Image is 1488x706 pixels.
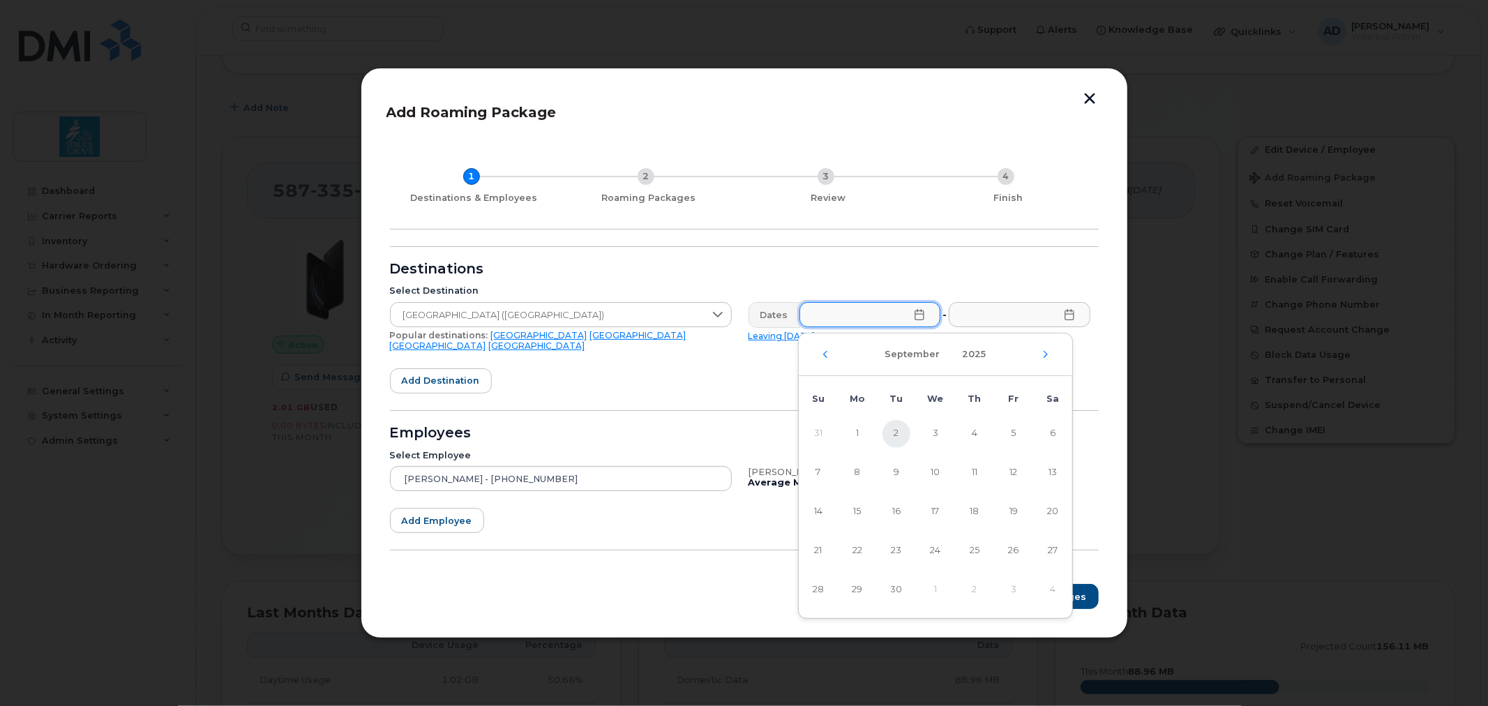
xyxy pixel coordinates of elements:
[968,393,981,404] span: Th
[924,193,1093,204] div: Finish
[922,498,949,526] span: 17
[916,532,955,571] td: 24
[882,420,910,448] span: 2
[949,302,1090,327] input: Please fill out this field
[843,498,871,526] span: 15
[843,459,871,487] span: 8
[889,393,903,404] span: Tu
[804,576,832,604] span: 28
[961,537,989,565] span: 25
[799,453,838,493] td: 7
[491,330,587,340] a: [GEOGRAPHIC_DATA]
[877,532,916,571] td: 23
[1033,493,1072,532] td: 20
[1000,459,1028,487] span: 12
[838,493,877,532] td: 15
[955,414,994,453] td: 4
[818,168,834,185] div: 3
[922,420,949,448] span: 3
[882,459,910,487] span: 9
[994,414,1033,453] td: 5
[564,193,733,204] div: Roaming Packages
[843,420,871,448] span: 1
[955,453,994,493] td: 11
[1046,393,1059,404] span: Sa
[390,466,732,491] input: Search device
[804,459,832,487] span: 7
[954,342,994,367] button: Choose Year
[638,168,654,185] div: 2
[1039,537,1067,565] span: 27
[391,303,705,328] span: United States of America (USA)
[955,532,994,571] td: 25
[1033,453,1072,493] td: 13
[821,350,829,359] button: Previous Month
[799,532,838,571] td: 21
[812,393,825,404] span: Su
[799,414,838,453] td: 31
[799,493,838,532] td: 14
[877,493,916,532] td: 16
[922,459,949,487] span: 10
[1033,571,1072,610] td: 4
[390,428,1099,439] div: Employees
[843,537,871,565] span: 22
[838,414,877,453] td: 1
[961,498,989,526] span: 18
[1033,532,1072,571] td: 27
[1033,414,1072,453] td: 6
[386,104,557,121] span: Add Roaming Package
[1008,393,1019,404] span: Fr
[1000,537,1028,565] span: 26
[1000,498,1028,526] span: 19
[882,576,910,604] span: 30
[998,168,1014,185] div: 4
[838,532,877,571] td: 22
[940,302,949,327] div: -
[961,459,989,487] span: 11
[955,571,994,610] td: 2
[390,264,1099,275] div: Destinations
[1039,498,1067,526] span: 20
[961,420,989,448] span: 4
[916,453,955,493] td: 10
[390,450,732,461] div: Select Employee
[882,537,910,565] span: 23
[994,493,1033,532] td: 19
[1039,420,1067,448] span: 6
[590,330,686,340] a: [GEOGRAPHIC_DATA]
[390,330,488,340] span: Popular destinations:
[927,393,943,404] span: We
[390,285,732,296] div: Select Destination
[749,477,872,488] b: Average Monthly Usage:
[876,342,948,367] button: Choose Month
[877,414,916,453] td: 2
[798,333,1073,618] div: Choose Date
[922,537,949,565] span: 24
[390,340,486,351] a: [GEOGRAPHIC_DATA]
[749,467,1090,478] div: [PERSON_NAME], iPhone, Bell
[799,571,838,610] td: 28
[390,368,492,393] button: Add destination
[916,493,955,532] td: 17
[749,331,816,341] a: Leaving [DATE]
[994,571,1033,610] td: 3
[843,576,871,604] span: 29
[916,571,955,610] td: 1
[390,508,484,533] button: Add employee
[877,453,916,493] td: 9
[799,302,941,327] input: Please fill out this field
[744,193,913,204] div: Review
[489,340,585,351] a: [GEOGRAPHIC_DATA]
[1000,420,1028,448] span: 5
[994,453,1033,493] td: 12
[994,532,1033,571] td: 26
[1039,459,1067,487] span: 13
[1042,350,1050,359] button: Next Month
[838,571,877,610] td: 29
[850,393,865,404] span: Mo
[838,453,877,493] td: 8
[402,514,472,527] span: Add employee
[402,374,480,387] span: Add destination
[955,493,994,532] td: 18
